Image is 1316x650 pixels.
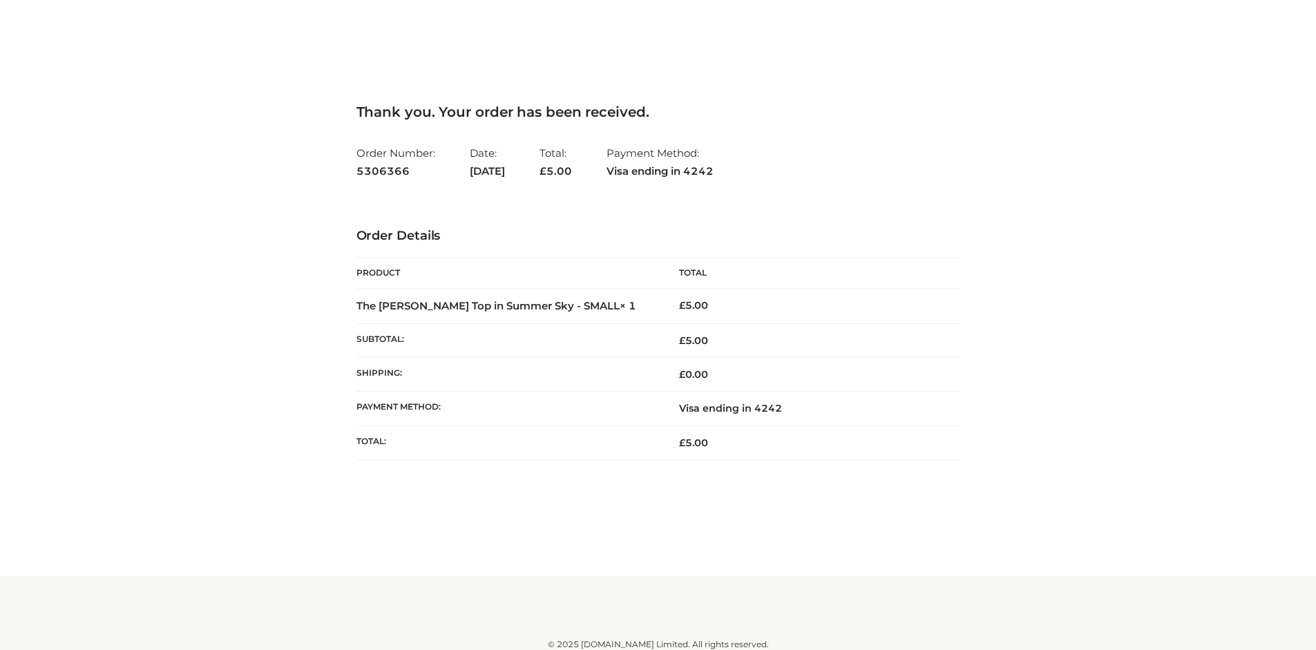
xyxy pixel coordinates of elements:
th: Total [658,258,960,289]
span: 5.00 [679,437,708,449]
th: Subtotal: [356,323,658,357]
li: Payment Method: [607,141,714,183]
strong: [DATE] [470,162,505,180]
strong: The [PERSON_NAME] Top in Summer Sky - SMALL [356,299,636,312]
strong: Visa ending in 4242 [607,162,714,180]
th: Shipping: [356,358,658,392]
td: Visa ending in 4242 [658,392,960,426]
bdi: 0.00 [679,368,708,381]
span: £ [679,368,685,381]
span: £ [679,334,685,347]
strong: 5306366 [356,162,435,180]
th: Product [356,258,658,289]
span: £ [679,299,685,312]
th: Total: [356,426,658,459]
span: 5.00 [540,164,572,178]
h3: Thank you. Your order has been received. [356,104,960,120]
li: Order Number: [356,141,435,183]
span: £ [540,164,546,178]
li: Date: [470,141,505,183]
th: Payment method: [356,392,658,426]
h3: Order Details [356,229,960,244]
bdi: 5.00 [679,299,708,312]
span: £ [679,437,685,449]
span: 5.00 [679,334,708,347]
li: Total: [540,141,572,183]
strong: × 1 [620,299,636,312]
